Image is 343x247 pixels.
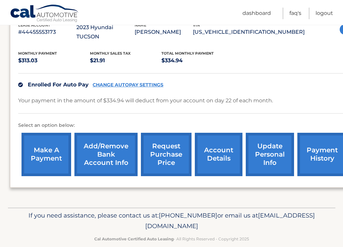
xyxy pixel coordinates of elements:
p: 2023 Hyundai TUCSON [76,23,135,41]
strong: Cal Automotive Certified Auto Leasing [94,236,174,241]
p: #44455553173 [18,27,76,37]
p: [PERSON_NAME] [135,27,193,37]
img: check.svg [18,82,23,87]
p: Your payment in the amount of $334.94 will deduct from your account on day 22 of each month. [18,96,273,105]
span: Total Monthly Payment [161,51,214,56]
a: CHANGE AUTOPAY SETTINGS [93,82,163,88]
a: Add/Remove bank account info [74,133,138,176]
span: [PHONE_NUMBER] [159,212,217,219]
span: Enrolled For Auto Pay [28,81,89,88]
a: FAQ's [289,8,301,19]
a: request purchase price [141,133,192,176]
a: update personal info [246,133,294,176]
a: Logout [316,8,333,19]
p: $313.03 [18,56,90,65]
p: $21.91 [90,56,162,65]
p: - All Rights Reserved - Copyright 2025 [18,235,325,242]
a: account details [195,133,242,176]
p: [US_VEHICLE_IDENTIFICATION_NUMBER] [193,27,305,37]
a: Dashboard [242,8,271,19]
p: $334.94 [161,56,233,65]
a: make a payment [21,133,71,176]
span: Monthly sales Tax [90,51,131,56]
span: Monthly Payment [18,51,57,56]
a: Cal Automotive [10,4,79,24]
p: If you need assistance, please contact us at: or email us at [18,210,325,231]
